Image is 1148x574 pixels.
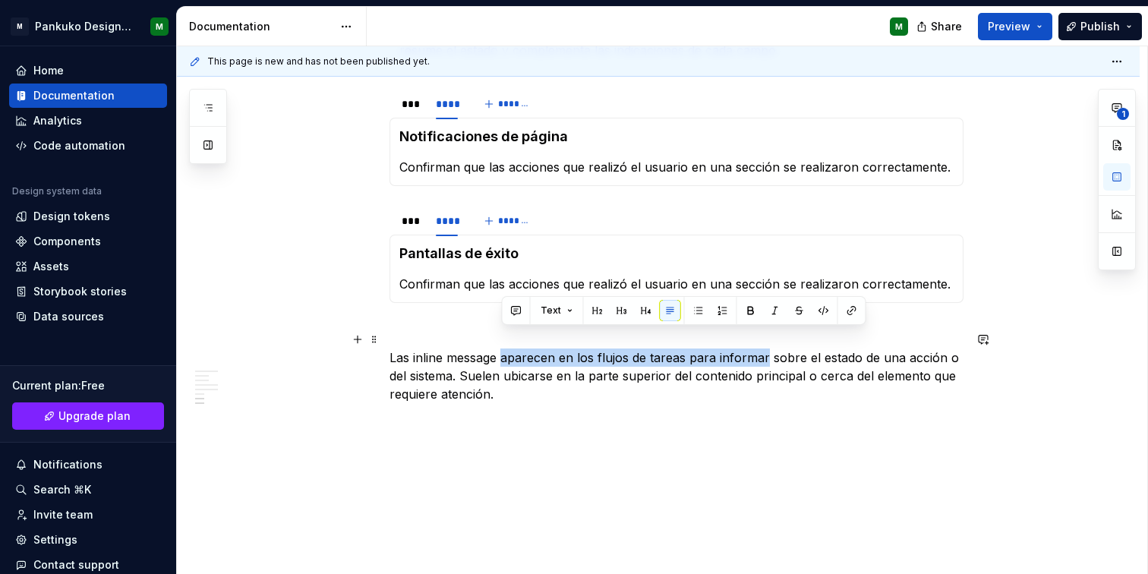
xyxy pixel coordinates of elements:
a: Documentation [9,84,167,108]
div: Notifications [33,457,102,472]
div: Design tokens [33,209,110,224]
div: M [156,20,163,33]
div: Assets [33,259,69,274]
button: Publish [1058,13,1142,40]
div: Data sources [33,309,104,324]
a: Data sources [9,304,167,329]
div: Storybook stories [33,284,127,299]
a: Analytics [9,109,167,133]
div: Home [33,63,64,78]
p: Confirman que las acciones que realizó el usuario en una sección se realizaron correctamente. [399,275,954,293]
a: Upgrade plan [12,402,164,430]
button: Search ⌘K [9,478,167,502]
a: Home [9,58,167,83]
div: Documentation [189,19,333,34]
a: Code automation [9,134,167,158]
div: Current plan : Free [12,378,164,393]
p: Confirman que las acciones que realizó el usuario en una sección se realizaron correctamente. [399,158,954,176]
div: M [895,20,903,33]
button: Share [909,13,972,40]
section-item: Text [399,128,954,176]
div: Invite team [33,507,93,522]
span: This page is new and has not been published yet. [207,55,430,68]
span: Preview [988,19,1030,34]
button: Notifications [9,453,167,477]
strong: Pantallas de éxito [399,245,519,261]
a: Design tokens [9,204,167,229]
button: MPankuko Design SystemM [3,10,173,43]
div: Pankuko Design System [35,19,132,34]
span: Upgrade plan [58,408,131,424]
section-item: Text [399,244,954,293]
div: Documentation [33,88,115,103]
strong: Notificaciones de página [399,128,568,144]
div: Components [33,234,101,249]
a: Assets [9,254,167,279]
p: Las inline message aparecen en los flujos de tareas para informar sobre el estado de una acción o... [389,348,963,403]
div: M [11,17,29,36]
span: Publish [1080,19,1120,34]
a: Storybook stories [9,279,167,304]
a: Components [9,229,167,254]
button: Preview [978,13,1052,40]
div: Contact support [33,557,119,572]
div: Search ⌘K [33,482,91,497]
div: Code automation [33,138,125,153]
a: Settings [9,528,167,552]
div: Design system data [12,185,102,197]
span: Share [931,19,962,34]
div: Settings [33,532,77,547]
a: Invite team [9,503,167,527]
div: Analytics [33,113,82,128]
